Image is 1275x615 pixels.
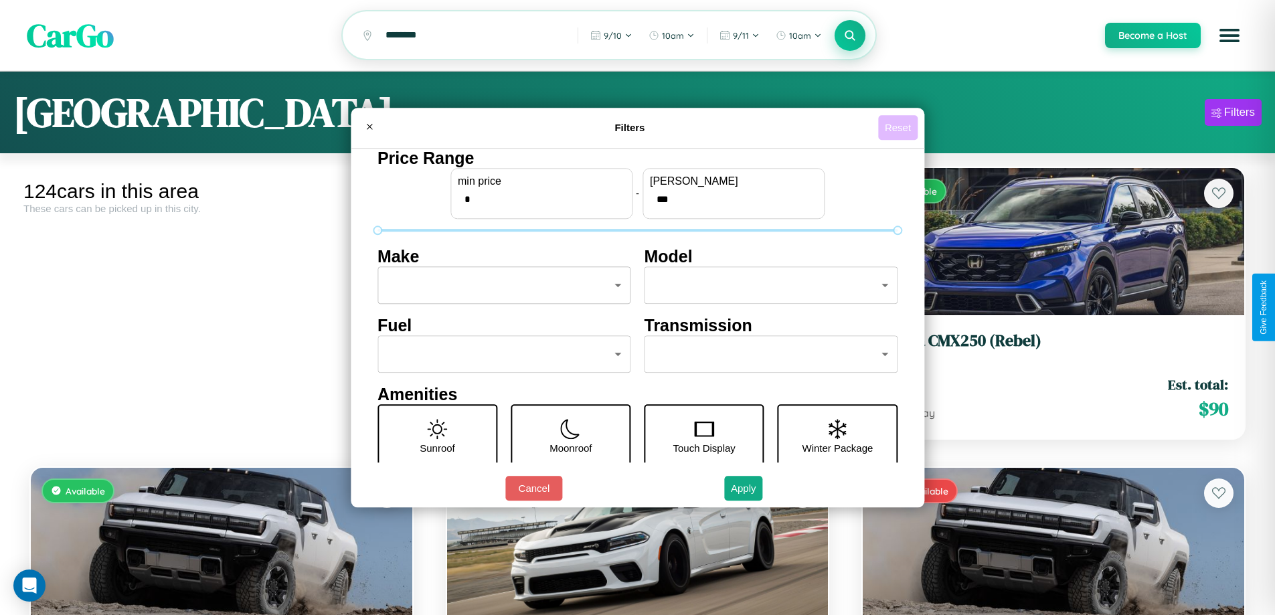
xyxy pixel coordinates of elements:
[13,85,394,140] h1: [GEOGRAPHIC_DATA]
[377,316,631,335] h4: Fuel
[1105,23,1201,48] button: Become a Host
[420,439,455,457] p: Sunroof
[879,331,1228,364] a: Honda CMX250 (Rebel)2018
[23,203,420,214] div: These cars can be picked up in this city.
[1199,396,1228,422] span: $ 90
[381,122,878,133] h4: Filters
[1168,375,1228,394] span: Est. total:
[673,439,735,457] p: Touch Display
[879,331,1228,351] h3: Honda CMX250 (Rebel)
[642,25,701,46] button: 10am
[713,25,766,46] button: 9/11
[662,30,684,41] span: 10am
[27,13,114,58] span: CarGo
[458,175,625,187] label: min price
[23,180,420,203] div: 124 cars in this area
[13,569,46,602] div: Open Intercom Messenger
[377,149,898,168] h4: Price Range
[1205,99,1262,126] button: Filters
[584,25,639,46] button: 9/10
[645,247,898,266] h4: Model
[604,30,622,41] span: 9 / 10
[66,485,105,497] span: Available
[645,316,898,335] h4: Transmission
[549,439,592,457] p: Moonroof
[636,184,639,202] p: -
[733,30,749,41] span: 9 / 11
[789,30,811,41] span: 10am
[878,115,918,140] button: Reset
[377,385,898,404] h4: Amenities
[724,476,763,501] button: Apply
[1211,17,1248,54] button: Open menu
[1224,106,1255,119] div: Filters
[650,175,817,187] label: [PERSON_NAME]
[769,25,829,46] button: 10am
[377,247,631,266] h4: Make
[505,476,562,501] button: Cancel
[1259,280,1268,335] div: Give Feedback
[802,439,873,457] p: Winter Package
